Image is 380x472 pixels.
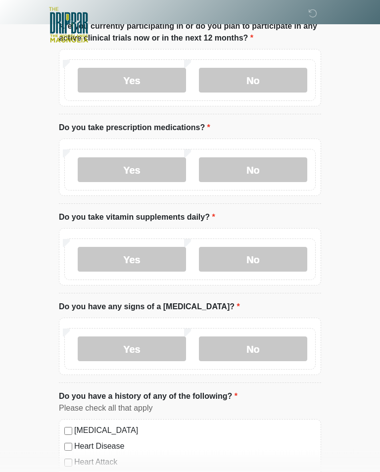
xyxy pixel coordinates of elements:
input: [MEDICAL_DATA] [64,427,72,435]
label: Heart Disease [74,441,316,453]
label: Do you take prescription medications? [59,122,210,134]
img: The DripBar - Magnolia Logo [49,7,88,44]
label: No [199,247,307,272]
div: Please check all that apply [59,403,321,415]
label: Yes [78,68,186,93]
input: Heart Disease [64,443,72,451]
label: Do you have any signs of a [MEDICAL_DATA]? [59,301,240,313]
label: No [199,337,307,362]
label: [MEDICAL_DATA] [74,425,316,437]
label: Yes [78,158,186,183]
label: Do you have a history of any of the following? [59,391,237,403]
label: No [199,158,307,183]
label: Yes [78,337,186,362]
label: Yes [78,247,186,272]
label: Do you take vitamin supplements daily? [59,212,215,224]
label: No [199,68,307,93]
label: Heart Attack [74,457,316,469]
input: Heart Attack [64,459,72,467]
